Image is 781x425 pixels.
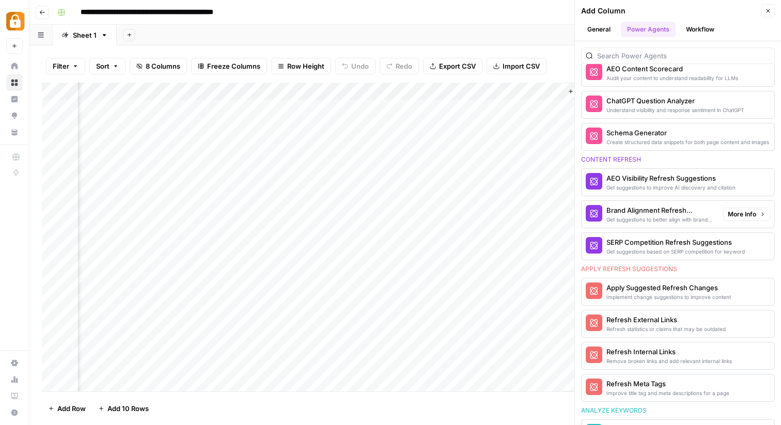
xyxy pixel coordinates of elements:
div: SERP Competition Refresh Suggestions [606,237,745,247]
div: Apply refresh suggestions [581,264,775,274]
div: Get suggestions to improve AI discovery and citation [606,183,736,192]
button: More Info [723,208,770,221]
button: Freeze Columns [191,58,267,74]
span: Import CSV [503,61,540,71]
div: Brand Alignment Refresh Suggestions [606,205,715,215]
div: AEO Visibility Refresh Suggestions [606,173,736,183]
div: Refresh External Links [606,314,726,325]
a: Learning Hub [6,388,23,404]
button: Workspace: Adzz [6,8,23,34]
div: Improve title tag and meta descriptions for a page [606,389,729,397]
div: Sheet 1 [73,30,97,40]
div: ChatGPT Question Analyzer [606,96,744,106]
a: Usage [6,371,23,388]
div: Refresh statistics or claims that may be outdated [606,325,726,333]
button: Help + Support [6,404,23,421]
a: Your Data [6,124,23,140]
button: Row Height [271,58,331,74]
button: Filter [46,58,85,74]
span: Sort [96,61,110,71]
button: Refresh Internal LinksRemove broken links and add relevant internal links [582,342,774,369]
button: Undo [335,58,376,74]
div: Implement change suggestions to improve content [606,293,731,301]
button: Schema GeneratorCreate structured data snippets for both page content and images [582,123,774,150]
button: Brand Alignment Refresh SuggestionsGet suggestions to better align with brand positioning and tone [582,201,719,228]
button: ChatGPT Question AnalyzerUnderstand visibility and response sentiment in ChatGPT [582,91,774,118]
div: Content refresh [581,155,775,164]
span: Export CSV [439,61,476,71]
span: Redo [396,61,412,71]
div: Get suggestions to better align with brand positioning and tone [606,215,715,224]
a: Insights [6,91,23,107]
img: Adzz Logo [6,12,25,30]
button: Add 10 Rows [92,400,155,417]
button: General [581,22,617,37]
span: Freeze Columns [207,61,260,71]
button: Import CSV [487,58,546,74]
button: Apply Suggested Refresh ChangesImplement change suggestions to improve content [582,278,774,305]
div: Schema Generator [606,128,769,138]
div: Remove broken links and add relevant internal links [606,357,732,365]
div: Apply Suggested Refresh Changes [606,282,731,293]
button: Add Row [42,400,92,417]
div: AEO Content Scorecard [606,64,738,74]
span: More Info [728,210,756,219]
button: SERP Competition Refresh SuggestionsGet suggestions based on SERP competition for keyword [582,233,774,260]
button: Add Column [564,85,617,98]
input: Search Power Agents [597,51,770,61]
span: Row Height [287,61,324,71]
a: Settings [6,355,23,371]
div: Create structured data snippets for both page content and images [606,138,769,146]
span: Filter [53,61,69,71]
div: Refresh Meta Tags [606,379,729,389]
button: Power Agents [621,22,676,37]
span: Undo [351,61,369,71]
div: Audit your content to understand readability for LLMs [606,74,738,82]
a: Home [6,58,23,74]
div: Analyze keywords [581,406,775,415]
button: Sort [89,58,126,74]
button: Export CSV [423,58,482,74]
button: AEO Content ScorecardAudit your content to understand readability for LLMs [582,59,774,86]
div: Understand visibility and response sentiment in ChatGPT [606,106,744,114]
button: AEO Visibility Refresh SuggestionsGet suggestions to improve AI discovery and citation [582,169,774,196]
a: Sheet 1 [53,25,117,45]
span: Add 10 Rows [107,403,149,414]
button: Workflow [680,22,721,37]
a: Browse [6,74,23,91]
button: Refresh Meta TagsImprove title tag and meta descriptions for a page [582,374,774,401]
span: Add Row [57,403,86,414]
a: Opportunities [6,107,23,124]
button: Refresh External LinksRefresh statistics or claims that may be outdated [582,310,774,337]
div: Refresh Internal Links [606,347,732,357]
div: Get suggestions based on SERP competition for keyword [606,247,745,256]
button: Redo [380,58,419,74]
button: 8 Columns [130,58,187,74]
span: 8 Columns [146,61,180,71]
